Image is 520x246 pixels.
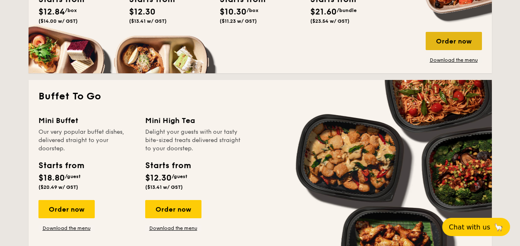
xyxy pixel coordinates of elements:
a: Download the menu [145,225,201,232]
div: Our very popular buffet dishes, delivered straight to your doorstep. [38,128,135,153]
span: $12.30 [129,7,156,17]
span: ($13.41 w/ GST) [145,184,183,190]
a: Download the menu [426,57,482,63]
div: Order now [426,32,482,50]
span: ($23.54 w/ GST) [310,18,350,24]
span: ($11.23 w/ GST) [220,18,257,24]
div: Order now [38,200,95,218]
div: Order now [145,200,201,218]
div: Mini High Tea [145,115,242,126]
span: $12.84 [38,7,65,17]
span: /box [65,7,77,13]
div: Mini Buffet [38,115,135,126]
span: ($14.00 w/ GST) [38,18,78,24]
div: Delight your guests with our tasty bite-sized treats delivered straight to your doorstep. [145,128,242,153]
span: ($20.49 w/ GST) [38,184,78,190]
span: /guest [172,174,187,179]
div: Starts from [38,159,84,172]
span: /guest [65,174,81,179]
span: $12.30 [145,173,172,183]
div: Starts from [145,159,190,172]
span: /box [247,7,259,13]
span: ($13.41 w/ GST) [129,18,167,24]
a: Download the menu [38,225,95,232]
button: Chat with us🦙 [442,218,510,236]
h2: Buffet To Go [38,90,482,103]
span: $18.80 [38,173,65,183]
span: Chat with us [449,223,490,231]
span: $10.30 [220,7,247,17]
span: 🦙 [494,222,503,232]
span: $21.60 [310,7,337,17]
span: /bundle [337,7,357,13]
